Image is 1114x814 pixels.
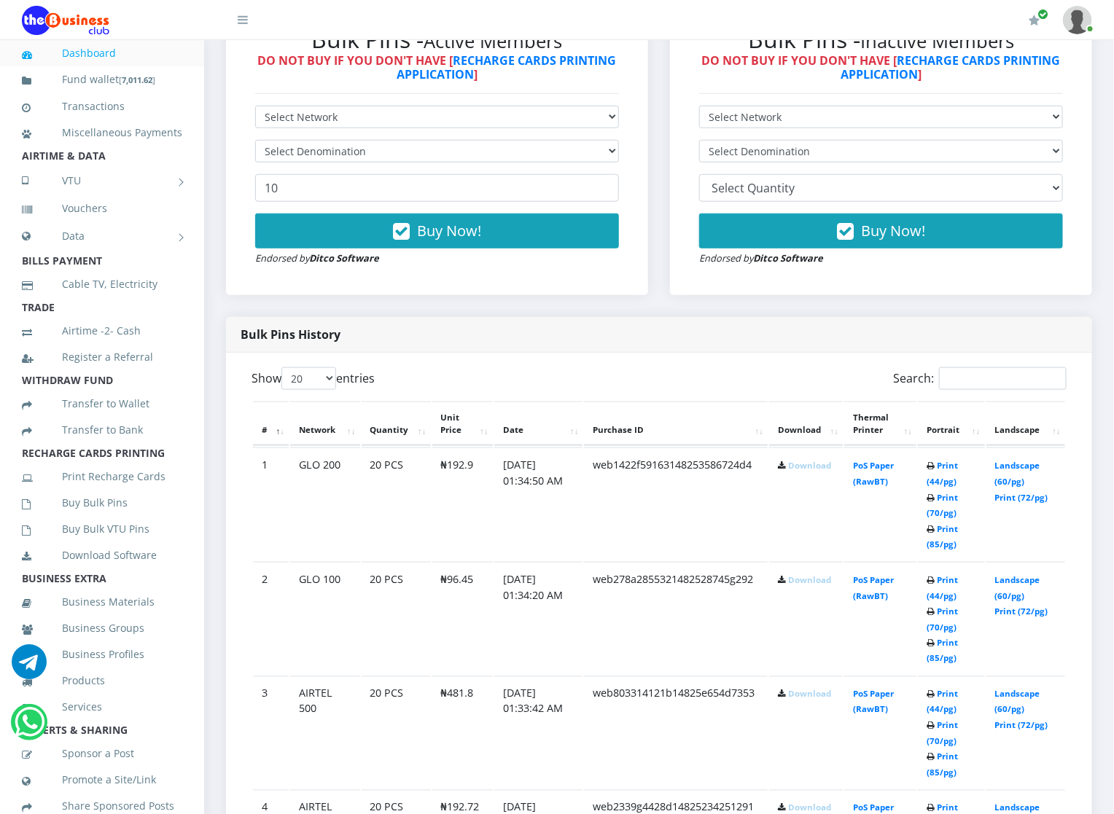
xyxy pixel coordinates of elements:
a: Data [22,218,182,254]
td: 20 PCS [362,562,431,675]
a: Print (85/pg) [927,638,958,665]
a: Cable TV, Electricity [22,267,182,301]
td: [DATE] 01:34:20 AM [494,562,583,675]
a: Print (72/pg) [995,492,1048,503]
a: Print (44/pg) [927,460,958,487]
a: Download [788,460,831,471]
a: Chat for support [15,716,44,740]
td: GLO 100 [290,562,360,675]
a: Transfer to Wallet [22,387,182,420]
th: Unit Price: activate to sort column ascending [432,402,493,447]
input: Enter Quantity [255,174,619,202]
a: Sponsor a Post [22,737,182,770]
a: Miscellaneous Payments [22,116,182,149]
a: PoS Paper (RawBT) [853,460,894,487]
a: Fund wallet[7,011.62] [22,63,182,97]
td: [DATE] 01:33:42 AM [494,676,583,789]
a: Print (85/pg) [927,523,958,550]
a: PoS Paper (RawBT) [853,574,894,601]
a: Buy Bulk VTU Pins [22,512,182,546]
a: Print (70/pg) [927,492,958,519]
a: Transfer to Bank [22,413,182,447]
a: PoS Paper (RawBT) [853,689,894,716]
a: Vouchers [22,192,182,225]
img: Logo [22,6,109,35]
button: Buy Now! [699,214,1063,248]
td: ₦96.45 [432,562,493,675]
b: 7,011.62 [122,74,152,85]
span: Buy Now! [417,221,481,240]
a: Print (72/pg) [995,606,1048,617]
th: Thermal Printer: activate to sort column ascending [844,402,916,447]
a: Services [22,690,182,724]
a: Print (70/pg) [927,606,958,633]
td: GLO 200 [290,447,360,560]
a: Download Software [22,539,182,572]
th: Portrait: activate to sort column ascending [918,402,984,447]
a: Download [788,574,831,585]
a: Business Materials [22,585,182,619]
td: web803314121b14825e654d7353 [584,676,768,789]
td: ₦481.8 [432,676,493,789]
td: 1 [253,447,289,560]
a: VTU [22,163,182,199]
input: Search: [939,367,1067,390]
a: Dashboard [22,36,182,70]
a: Business Groups [22,611,182,645]
span: Buy Now! [861,221,925,240]
label: Search: [893,367,1067,390]
a: Download [788,689,831,700]
a: Airtime -2- Cash [22,314,182,348]
td: 3 [253,676,289,789]
a: Products [22,664,182,697]
small: Inactive Members [860,28,1014,54]
a: Print (70/pg) [927,720,958,747]
a: RECHARGE CARDS PRINTING APPLICATION [397,52,617,82]
a: RECHARGE CARDS PRINTING APPLICATION [841,52,1061,82]
td: 20 PCS [362,676,431,789]
a: Print (72/pg) [995,720,1048,731]
a: Register a Referral [22,340,182,374]
a: Print (44/pg) [927,574,958,601]
a: Business Profiles [22,638,182,671]
th: Download: activate to sort column ascending [769,402,843,447]
strong: DO NOT BUY IF YOU DON'T HAVE [ ] [702,52,1061,82]
td: 2 [253,562,289,675]
td: ₦192.9 [432,447,493,560]
strong: Ditco Software [753,251,823,265]
th: Landscape: activate to sort column ascending [986,402,1065,447]
select: Showentries [281,367,336,390]
a: Landscape (60/pg) [995,574,1040,601]
i: Renew/Upgrade Subscription [1029,15,1040,26]
td: web278a2855321482528745g292 [584,562,768,675]
td: 20 PCS [362,447,431,560]
th: Purchase ID: activate to sort column ascending [584,402,768,447]
strong: DO NOT BUY IF YOU DON'T HAVE [ ] [258,52,617,82]
small: Endorsed by [699,251,823,265]
img: User [1063,6,1092,34]
span: Renew/Upgrade Subscription [1037,9,1048,20]
button: Buy Now! [255,214,619,248]
small: Active Members [424,28,563,54]
a: Print (85/pg) [927,751,958,778]
label: Show entries [252,367,375,390]
a: Print Recharge Cards [22,460,182,493]
small: Endorsed by [255,251,379,265]
small: [ ] [119,74,155,85]
td: AIRTEL 500 [290,676,360,789]
a: Print (44/pg) [927,689,958,716]
a: Promote a Site/Link [22,763,182,797]
strong: Bulk Pins History [241,326,340,343]
th: Network: activate to sort column ascending [290,402,360,447]
a: Buy Bulk Pins [22,486,182,520]
th: Date: activate to sort column ascending [494,402,583,447]
strong: Ditco Software [309,251,379,265]
th: #: activate to sort column descending [253,402,289,447]
th: Quantity: activate to sort column ascending [362,402,431,447]
td: [DATE] 01:34:50 AM [494,447,583,560]
a: Download [788,802,831,813]
a: Landscape (60/pg) [995,460,1040,487]
a: Chat for support [12,655,47,679]
td: web1422f59163148253586724d4 [584,447,768,560]
a: Transactions [22,90,182,123]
